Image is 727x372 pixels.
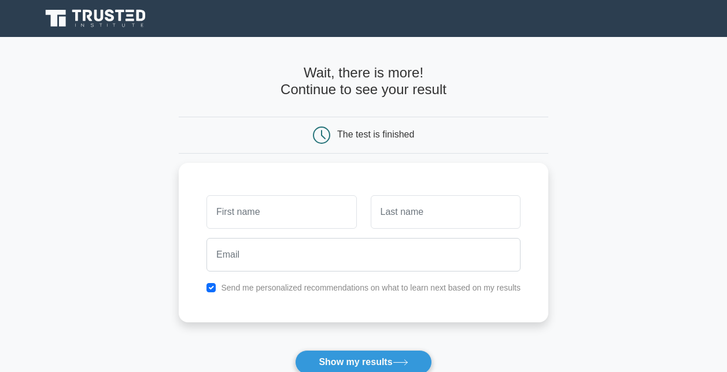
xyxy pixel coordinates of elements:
input: First name [206,195,356,229]
label: Send me personalized recommendations on what to learn next based on my results [221,283,521,292]
h4: Wait, there is more! Continue to see your result [179,65,548,98]
input: Email [206,238,521,271]
div: The test is finished [337,129,414,139]
input: Last name [371,195,521,229]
